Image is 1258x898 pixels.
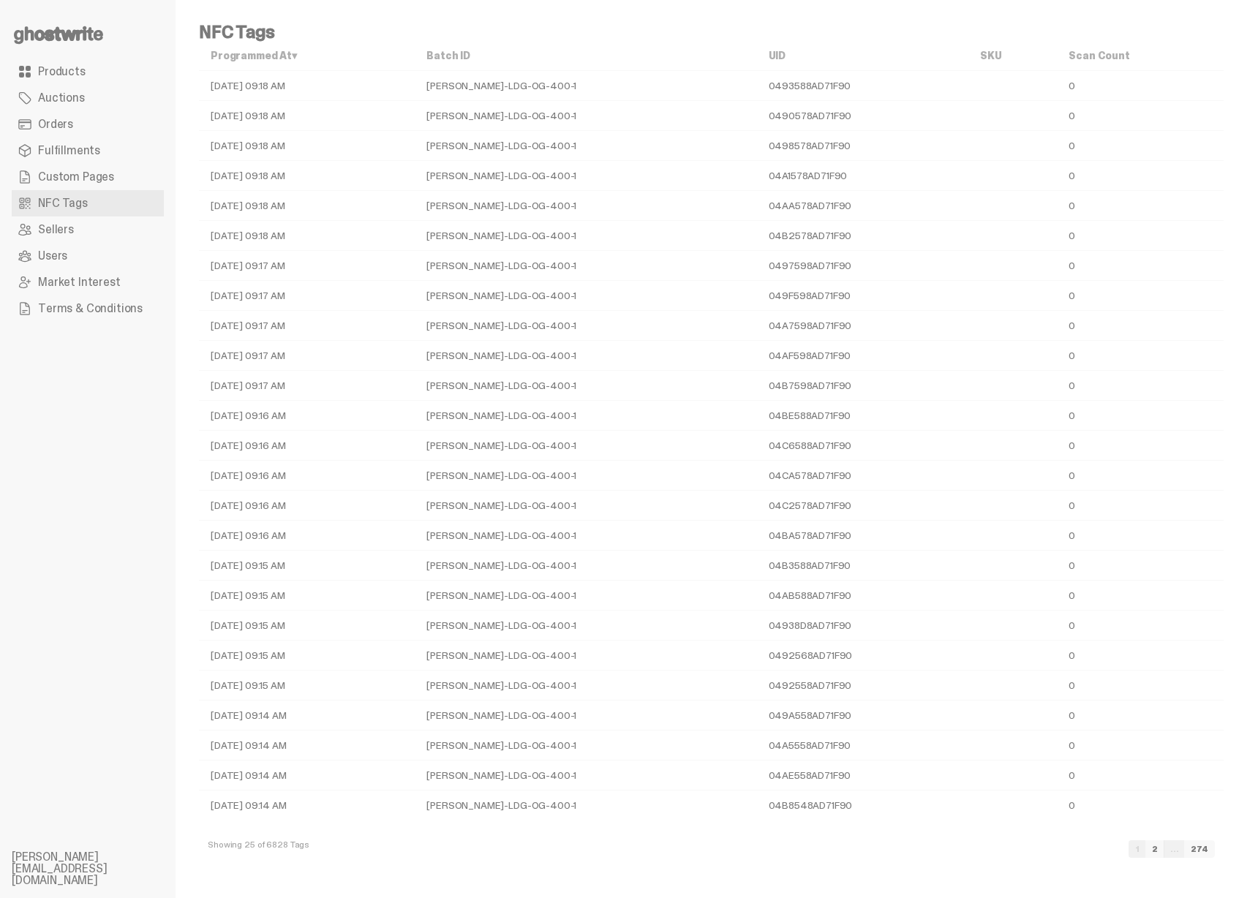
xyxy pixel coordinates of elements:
td: [DATE] 09:17 AM [199,311,415,341]
td: 0 [1057,761,1224,791]
td: [PERSON_NAME]-LDG-OG-400-1 [415,401,756,431]
td: 0 [1057,521,1224,551]
td: 04B7598AD71F90 [757,371,968,401]
td: [PERSON_NAME]-LDG-OG-400-1 [415,371,756,401]
a: Terms & Conditions [12,295,164,322]
td: 0493588AD71F90 [757,71,968,101]
td: [DATE] 09:18 AM [199,101,415,131]
td: 049F598AD71F90 [757,281,968,311]
td: 04B2578AD71F90 [757,221,968,251]
td: 04AB588AD71F90 [757,581,968,611]
td: [PERSON_NAME]-LDG-OG-400-1 [415,791,756,820]
span: ▾ [292,49,297,62]
td: [DATE] 09:18 AM [199,191,415,221]
td: [DATE] 09:16 AM [199,491,415,521]
td: [DATE] 09:14 AM [199,731,415,761]
a: Products [12,59,164,85]
td: [DATE] 09:17 AM [199,251,415,281]
td: [DATE] 09:15 AM [199,581,415,611]
td: 0 [1057,701,1224,731]
a: Orders [12,111,164,137]
span: Orders [38,118,73,130]
td: [DATE] 09:17 AM [199,371,415,401]
td: [DATE] 09:16 AM [199,431,415,461]
th: UID [757,41,968,71]
td: [DATE] 09:18 AM [199,71,415,101]
td: 0 [1057,191,1224,221]
a: Custom Pages [12,164,164,190]
td: [PERSON_NAME]-LDG-OG-400-1 [415,551,756,581]
td: [PERSON_NAME]-LDG-OG-400-1 [415,641,756,671]
td: 04B8548AD71F90 [757,791,968,820]
td: 0 [1057,131,1224,161]
td: 0 [1057,731,1224,761]
td: 0 [1057,611,1224,641]
a: Market Interest [12,269,164,295]
span: Users [38,250,67,262]
td: 0 [1057,221,1224,251]
td: [PERSON_NAME]-LDG-OG-400-1 [415,161,756,191]
td: [PERSON_NAME]-LDG-OG-400-1 [415,761,756,791]
th: SKU [968,41,1057,71]
td: [PERSON_NAME]-LDG-OG-400-1 [415,311,756,341]
td: [PERSON_NAME]-LDG-OG-400-1 [415,611,756,641]
td: [PERSON_NAME]-LDG-OG-400-1 [415,431,756,461]
td: [PERSON_NAME]-LDG-OG-400-1 [415,581,756,611]
span: Market Interest [38,276,121,288]
td: [DATE] 09:14 AM [199,701,415,731]
td: [PERSON_NAME]-LDG-OG-400-1 [415,221,756,251]
td: [PERSON_NAME]-LDG-OG-400-1 [415,701,756,731]
td: 0497598AD71F90 [757,251,968,281]
td: [PERSON_NAME]-LDG-OG-400-1 [415,341,756,371]
span: Auctions [38,92,85,104]
td: 0 [1057,251,1224,281]
td: [DATE] 09:16 AM [199,521,415,551]
td: 0492568AD71F90 [757,641,968,671]
td: 0 [1057,401,1224,431]
td: 04BE588AD71F90 [757,401,968,431]
td: [DATE] 09:18 AM [199,131,415,161]
td: [DATE] 09:18 AM [199,161,415,191]
td: 04938D8AD71F90 [757,611,968,641]
td: 0498578AD71F90 [757,131,968,161]
td: [DATE] 09:15 AM [199,551,415,581]
td: [DATE] 09:16 AM [199,401,415,431]
td: [DATE] 09:15 AM [199,671,415,701]
a: 2 [1145,840,1164,858]
td: 049A558AD71F90 [757,701,968,731]
td: 04AF598AD71F90 [757,341,968,371]
h4: NFC Tags [199,23,275,41]
a: Fulfillments [12,137,164,164]
td: 0 [1057,161,1224,191]
td: [PERSON_NAME]-LDG-OG-400-1 [415,131,756,161]
td: [DATE] 09:16 AM [199,461,415,491]
td: [PERSON_NAME]-LDG-OG-400-1 [415,251,756,281]
div: Showing 25 of 6828 Tags [208,840,309,852]
td: [DATE] 09:14 AM [199,791,415,820]
td: [PERSON_NAME]-LDG-OG-400-1 [415,71,756,101]
td: 04AA578AD71F90 [757,191,968,221]
td: 04A7598AD71F90 [757,311,968,341]
span: NFC Tags [38,197,88,209]
td: 04CA578AD71F90 [757,461,968,491]
td: 04C6588AD71F90 [757,431,968,461]
td: 04AE558AD71F90 [757,761,968,791]
span: Products [38,66,86,78]
a: Programmed At▾ [211,49,297,62]
td: 0 [1057,371,1224,401]
td: [PERSON_NAME]-LDG-OG-400-1 [415,101,756,131]
td: [DATE] 09:17 AM [199,281,415,311]
span: Fulfillments [38,145,100,156]
td: [PERSON_NAME]-LDG-OG-400-1 [415,671,756,701]
td: 0 [1057,341,1224,371]
td: [PERSON_NAME]-LDG-OG-400-1 [415,191,756,221]
a: Sellers [12,216,164,243]
td: 04B3588AD71F90 [757,551,968,581]
td: 0 [1057,71,1224,101]
td: 0 [1057,671,1224,701]
td: 0 [1057,281,1224,311]
td: 04A1578AD71F90 [757,161,968,191]
td: 04A5558AD71F90 [757,731,968,761]
td: 0 [1057,791,1224,820]
td: 0 [1057,581,1224,611]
